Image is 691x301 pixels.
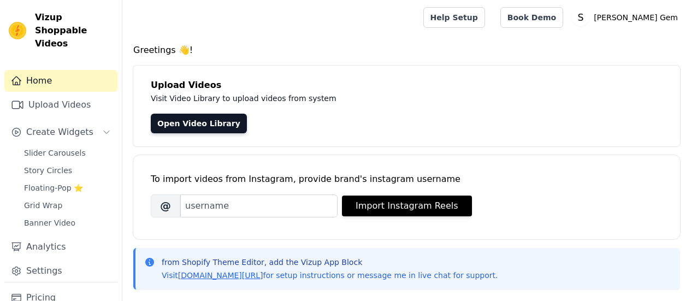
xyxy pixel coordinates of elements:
[133,44,680,57] h4: Greetings 👋!
[342,196,472,216] button: Import Instagram Reels
[589,8,682,27] p: [PERSON_NAME] Gem
[17,198,117,213] a: Grid Wrap
[17,215,117,231] a: Banner Video
[4,121,117,143] button: Create Widgets
[500,7,563,28] a: Book Demo
[162,257,498,268] p: from Shopify Theme Editor, add the Vizup App Block
[4,260,117,282] a: Settings
[17,163,117,178] a: Story Circles
[24,217,75,228] span: Banner Video
[17,145,117,161] a: Slider Carousels
[578,12,584,23] text: S
[4,236,117,258] a: Analytics
[35,11,113,50] span: Vizup Shoppable Videos
[24,182,83,193] span: Floating-Pop ⭐
[151,194,180,217] span: @
[151,79,663,92] h4: Upload Videos
[4,94,117,116] a: Upload Videos
[151,173,663,186] div: To import videos from Instagram, provide brand's instagram username
[423,7,485,28] a: Help Setup
[26,126,93,139] span: Create Widgets
[572,8,682,27] button: S [PERSON_NAME] Gem
[180,194,338,217] input: username
[24,200,62,211] span: Grid Wrap
[178,271,263,280] a: [DOMAIN_NAME][URL]
[4,70,117,92] a: Home
[162,270,498,281] p: Visit for setup instructions or message me in live chat for support.
[9,22,26,39] img: Vizup
[24,165,72,176] span: Story Circles
[151,114,247,133] a: Open Video Library
[17,180,117,196] a: Floating-Pop ⭐
[151,92,640,105] p: Visit Video Library to upload videos from system
[24,147,86,158] span: Slider Carousels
